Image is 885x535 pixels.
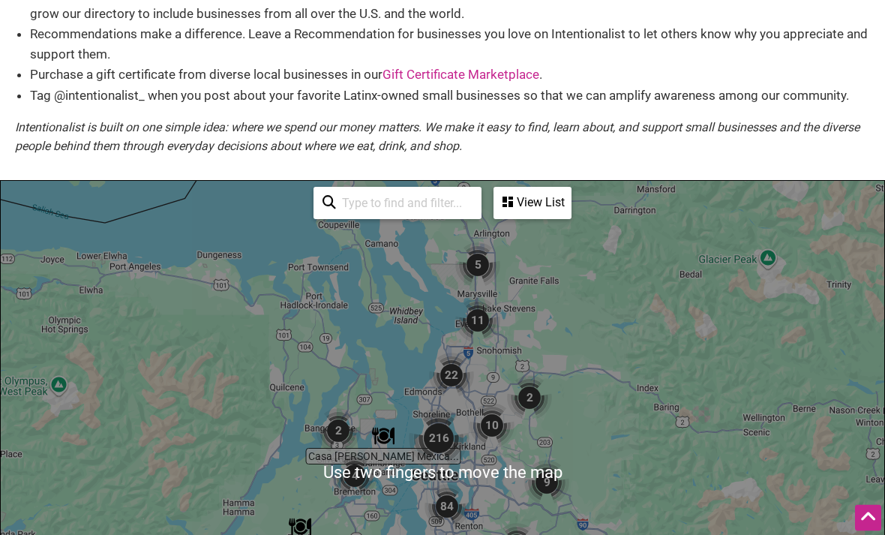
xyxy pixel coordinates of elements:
[382,68,539,83] a: Gift Certificate Marketplace
[495,189,570,218] div: View List
[518,455,575,512] div: 9
[423,347,480,404] div: 22
[501,370,558,427] div: 2
[449,237,506,294] div: 5
[313,188,481,220] div: Type to search and filter
[30,25,870,65] li: Recommendations make a difference. Leave a Recommendation for businesses you love on Intentionali...
[336,189,472,218] input: Type to find and filter...
[310,403,367,460] div: 2
[326,448,383,505] div: 4
[403,403,475,475] div: 216
[15,121,859,155] em: Intentionalist is built on one simple idea: where we spend our money matters. We make it easy to ...
[30,86,870,107] li: Tag @intentionalist_ when you post about your favorite Latinx-owned small businesses so that we c...
[449,293,506,350] div: 11
[463,398,520,455] div: 10
[493,188,571,220] div: See a list of the visible businesses
[855,505,881,531] div: Scroll Back to Top
[366,419,400,454] div: Casa Rojas Mexican Restaurant & Cantina
[30,65,870,86] li: Purchase a gift certificate from diverse local businesses in our .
